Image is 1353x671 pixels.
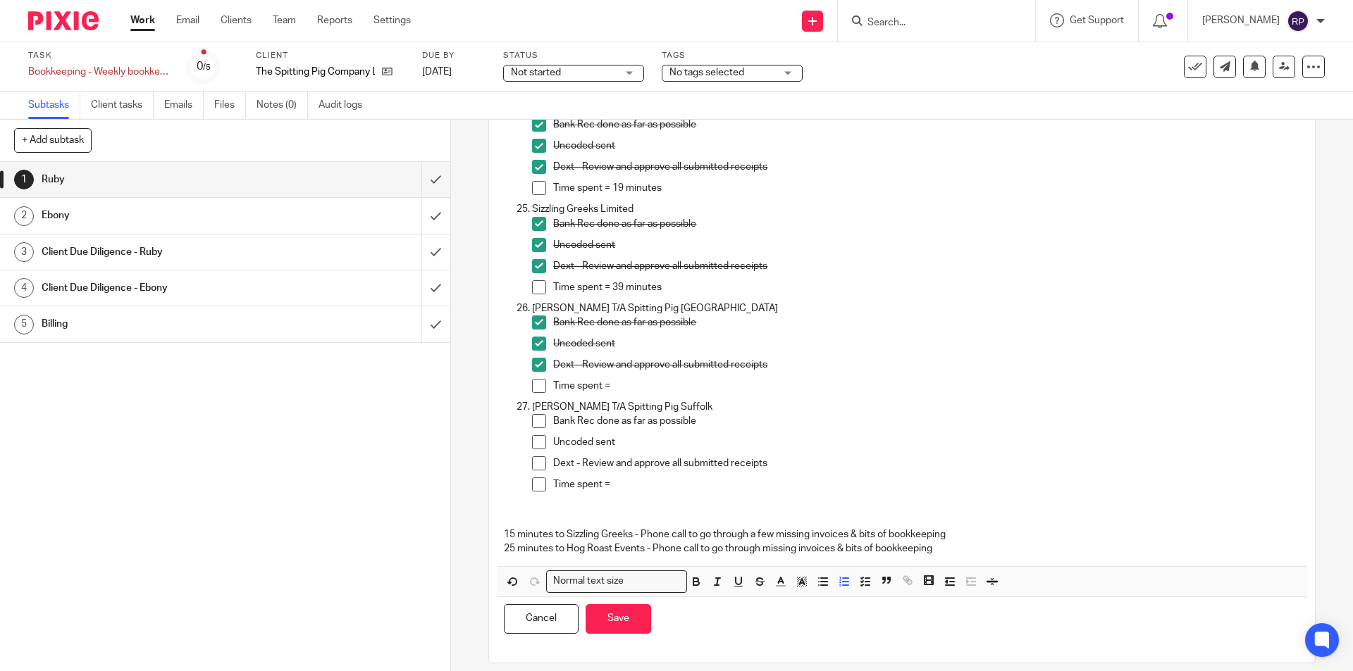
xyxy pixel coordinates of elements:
label: Tags [662,50,803,61]
a: Files [214,92,246,119]
button: Save [586,604,651,634]
label: Task [28,50,169,61]
p: Bank Rec done as far as possible [553,217,1299,231]
p: 25 minutes to Hog Roast Events - Phone call to go through missing invoices & bits of bookkeeping [504,541,1299,556]
p: Uncoded sent [553,337,1299,351]
p: Bank Rec done as far as possible [553,414,1299,428]
small: /5 [203,63,211,71]
span: Normal text size [550,574,626,589]
p: Uncoded sent [553,238,1299,252]
p: [PERSON_NAME] T/A Spitting Pig Suffolk [532,400,1299,414]
h1: Ebony [42,205,285,226]
a: Team [273,13,296,27]
input: Search for option [628,574,679,589]
label: Client [256,50,404,61]
div: Bookkeeping - Weekly bookkeeping SP group [28,65,169,79]
p: Time spent = 39 minutes [553,280,1299,294]
p: Uncoded sent [553,139,1299,153]
div: Search for option [546,570,687,592]
span: No tags selected [669,68,744,77]
p: Time spent = [553,379,1299,393]
a: Notes (0) [257,92,308,119]
p: Bank Rec done as far as possible [553,118,1299,132]
p: Dext - Review and approve all submitted receipts [553,456,1299,470]
input: Search [866,17,993,30]
img: svg%3E [1287,10,1309,32]
a: Settings [373,13,411,27]
a: Emails [164,92,204,119]
div: 5 [14,315,34,334]
a: Client tasks [91,92,154,119]
p: Time spent = 19 minutes [553,181,1299,195]
p: Dext - Review and approve all submitted receipts [553,259,1299,273]
p: The Spitting Pig Company Ltd [256,65,375,79]
button: Cancel [504,604,579,634]
h1: Client Due Diligence - Ebony [42,277,285,299]
a: Audit logs [319,92,373,119]
h1: Ruby [42,169,285,190]
p: 15 minutes to Sizzling Greeks - Phone call to go through a few missing invoices & bits of bookkee... [504,527,1299,541]
div: 4 [14,278,34,298]
p: Dext - Review and approve all submitted receipts [553,160,1299,174]
div: 0 [197,58,211,75]
div: 2 [14,206,34,226]
span: [DATE] [422,67,452,77]
label: Status [503,50,644,61]
p: Uncoded sent [553,435,1299,449]
h1: Billing [42,313,285,334]
div: 1 [14,170,34,189]
p: [PERSON_NAME] [1202,13,1280,27]
a: Email [176,13,199,27]
a: Work [130,13,155,27]
p: Bank Rec done as far as possible [553,315,1299,330]
div: 3 [14,242,34,262]
p: Time spent = [553,477,1299,491]
p: Sizzling Greeks Limited [532,202,1299,216]
a: Reports [317,13,352,27]
button: + Add subtask [14,128,92,152]
p: [PERSON_NAME] T/A Spitting Pig [GEOGRAPHIC_DATA] [532,301,1299,315]
img: Pixie [28,11,99,30]
a: Clients [221,13,252,27]
h1: Client Due Diligence - Ruby [42,242,285,263]
span: Get Support [1070,15,1124,25]
label: Due by [422,50,486,61]
a: Subtasks [28,92,80,119]
p: Dext - Review and approve all submitted receipts [553,358,1299,372]
span: Not started [511,68,561,77]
